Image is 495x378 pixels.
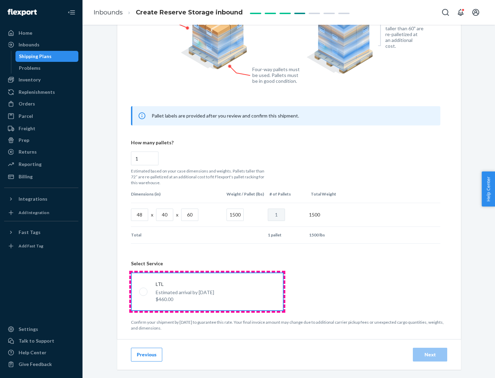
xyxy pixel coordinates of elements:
button: Next [413,348,447,362]
a: Freight [4,123,78,134]
span: 1500 [309,212,320,218]
p: Confirm your shipment by [DATE] to guarantee this rate. Your final invoice amount may change due ... [131,319,447,331]
div: Problems [19,65,41,71]
a: Add Fast Tag [4,241,78,252]
div: Billing [19,173,33,180]
button: Give Feedback [4,359,78,370]
a: Add Integration [4,207,78,218]
a: Shipping Plans [15,51,79,62]
button: Open notifications [454,5,467,19]
td: 1 pallet [265,227,306,243]
a: Inbounds [93,9,123,16]
div: Settings [19,326,38,333]
button: Help Center [482,171,495,207]
span: Pallet labels are provided after you review and confirm this shipment. [152,113,299,119]
a: Home [4,27,78,38]
a: Prep [4,135,78,146]
div: Returns [19,148,37,155]
p: Estimated based on your case dimensions and weights. Pallets taller than 72” are re-palletized at... [131,168,268,186]
div: Reporting [19,161,42,168]
button: Fast Tags [4,227,78,238]
figcaption: Four-way pallets must be used. Pallets must be in good condition. [252,66,300,84]
button: Open account menu [469,5,483,19]
a: Billing [4,171,78,182]
a: Parcel [4,111,78,122]
span: Create Reserve Storage inbound [136,9,243,16]
td: 1500 lbs [306,227,348,243]
div: Help Center [19,349,46,356]
div: Prep [19,137,29,144]
div: Freight [19,125,35,132]
div: Inbounds [19,41,40,48]
div: Integrations [19,196,47,202]
div: Next [419,351,441,358]
img: Flexport logo [8,9,37,16]
p: x [151,211,153,218]
th: Weight / Pallet (lbs) [224,186,267,202]
a: Reporting [4,159,78,170]
a: Talk to Support [4,335,78,346]
td: Total [131,227,224,243]
a: Settings [4,324,78,335]
div: Add Integration [19,210,49,215]
button: Open Search Box [439,5,452,19]
div: Parcel [19,113,33,120]
a: Returns [4,146,78,157]
div: Replenishments [19,89,55,96]
a: Orders [4,98,78,109]
p: Estimated arrival by [DATE] [156,289,214,296]
header: Select Service [131,260,447,267]
p: How many pallets? [131,139,440,146]
p: LTL [156,281,214,288]
div: Home [19,30,32,36]
div: Fast Tags [19,229,41,236]
th: Dimensions (in) [131,186,224,202]
th: Total Weight [308,186,349,202]
a: Replenishments [4,87,78,98]
button: Previous [131,348,162,362]
a: Help Center [4,347,78,358]
div: Shipping Plans [19,53,52,60]
ol: breadcrumbs [88,2,248,23]
div: Give Feedback [19,361,52,368]
p: $460.00 [156,296,214,303]
div: Orders [19,100,35,107]
button: Close Navigation [65,5,78,19]
div: Add Fast Tag [19,243,43,249]
a: Inbounds [4,39,78,50]
div: Talk to Support [19,337,54,344]
button: Integrations [4,193,78,204]
th: # of Pallets [267,186,308,202]
a: Inventory [4,74,78,85]
p: x [176,211,178,218]
a: Problems [15,63,79,74]
div: Inventory [19,76,41,83]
